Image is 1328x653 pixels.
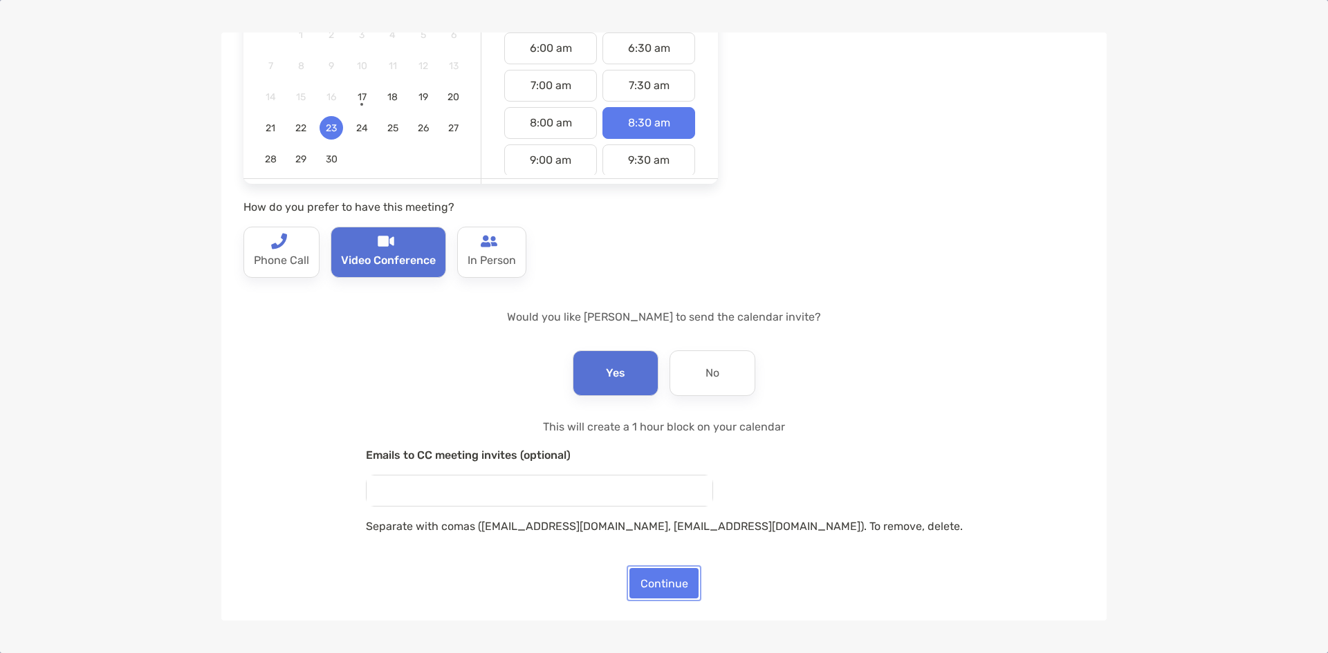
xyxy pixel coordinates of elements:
span: 29 [289,153,313,165]
span: 10 [350,60,373,72]
div: 8:00 am [504,107,597,139]
p: In Person [468,249,516,272]
span: 25 [381,122,405,134]
button: Continue [629,568,699,598]
img: type-call [378,233,394,249]
span: 23 [320,122,343,134]
div: 9:00 am [504,144,597,176]
span: 16 [320,91,343,103]
div: 6:30 am [602,32,695,64]
div: 7:30 am [602,70,695,102]
span: 12 [412,60,435,72]
p: Separate with comas ([EMAIL_ADDRESS][DOMAIN_NAME], [EMAIL_ADDRESS][DOMAIN_NAME]). To remove, delete. [366,518,963,535]
span: 1 [289,29,313,41]
span: 2 [320,29,343,41]
span: 27 [442,122,465,134]
div: 9:30 am [602,144,695,176]
p: No [705,362,719,384]
span: 9 [320,60,343,72]
span: 7 [259,60,282,72]
div: 7:00 am [504,70,597,102]
p: Would you like [PERSON_NAME] to send the calendar invite? [243,308,1085,325]
p: Video Conference [341,249,436,272]
span: 13 [442,60,465,72]
div: 8:30 am [602,107,695,139]
span: 15 [289,91,313,103]
p: Phone Call [254,249,309,272]
img: type-call [270,233,287,249]
span: 21 [259,122,282,134]
span: 6 [442,29,465,41]
span: 30 [320,153,343,165]
span: 19 [412,91,435,103]
span: 28 [259,153,282,165]
span: 11 [381,60,405,72]
p: Emails to CC meeting invites [366,446,963,464]
img: type-call [481,233,497,249]
span: (optional) [520,448,571,462]
span: 22 [289,122,313,134]
span: 24 [350,122,373,134]
span: 8 [289,60,313,72]
span: 5 [412,29,435,41]
div: 6:00 am [504,32,597,64]
p: Yes [606,362,625,384]
span: 4 [381,29,405,41]
span: 3 [350,29,373,41]
span: 26 [412,122,435,134]
span: 14 [259,91,282,103]
p: How do you prefer to have this meeting? [243,198,718,216]
p: This will create a 1 hour block on your calendar [366,418,963,435]
span: 17 [350,91,373,103]
span: 18 [381,91,405,103]
span: 20 [442,91,465,103]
